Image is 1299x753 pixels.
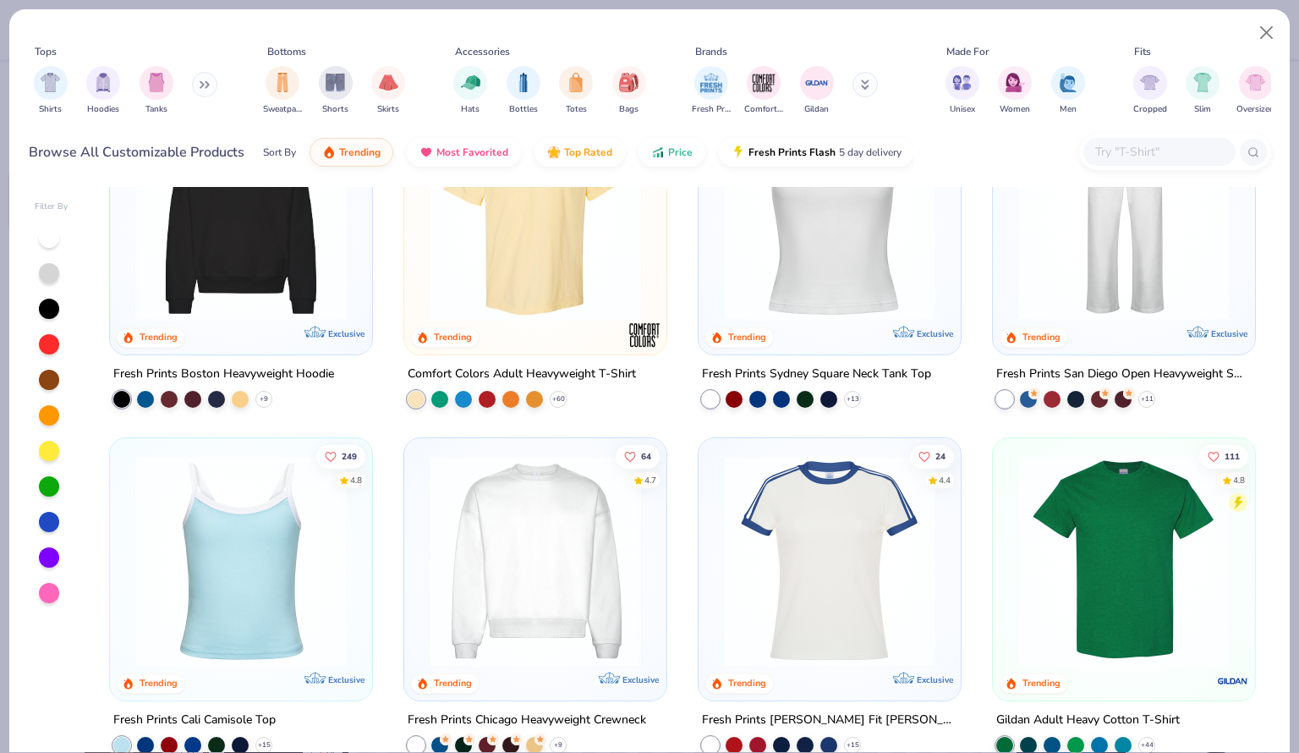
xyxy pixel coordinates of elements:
[328,327,364,338] span: Exclusive
[147,73,166,92] img: Tanks Image
[715,109,944,321] img: 94a2aa95-cd2b-4983-969b-ecd512716e9a
[273,73,292,92] img: Sweatpants Image
[1140,739,1153,750] span: + 44
[1134,44,1151,59] div: Fits
[846,393,858,404] span: + 13
[732,146,745,159] img: flash.gif
[113,709,276,730] div: Fresh Prints Cali Camisole Top
[94,73,112,92] img: Hoodies Image
[371,66,405,116] div: filter for Skirts
[1133,103,1167,116] span: Cropped
[267,44,306,59] div: Bottoms
[692,66,731,116] div: filter for Fresh Prints
[950,103,975,116] span: Unisex
[145,103,167,116] span: Tanks
[29,142,244,162] div: Browse All Customizable Products
[702,709,957,730] div: Fresh Prints [PERSON_NAME] Fit [PERSON_NAME] Shirt with Stripes
[34,66,68,116] div: filter for Shirts
[1236,66,1274,116] div: filter for Oversized
[86,66,120,116] div: filter for Hoodies
[1246,73,1265,92] img: Oversized Image
[35,44,57,59] div: Tops
[453,66,487,116] button: filter button
[351,474,363,486] div: 4.8
[1059,73,1077,92] img: Men Image
[1210,327,1247,338] span: Exclusive
[998,66,1032,116] button: filter button
[804,103,829,116] span: Gildan
[695,44,727,59] div: Brands
[839,143,902,162] span: 5 day delivery
[1051,66,1085,116] button: filter button
[509,103,538,116] span: Bottles
[461,73,480,92] img: Hats Image
[1006,73,1025,92] img: Women Image
[1233,474,1245,486] div: 4.8
[944,109,1172,321] img: 63ed7c8a-03b3-4701-9f69-be4b1adc9c5f
[612,66,646,116] div: filter for Bags
[140,66,173,116] div: filter for Tanks
[127,109,355,321] img: 91acfc32-fd48-4d6b-bdad-a4c1a30ac3fc
[379,73,398,92] img: Skirts Image
[1193,73,1212,92] img: Slim Image
[1000,103,1030,116] span: Women
[567,73,585,92] img: Totes Image
[547,146,561,159] img: TopRated.gif
[1215,663,1249,697] img: Gildan logo
[322,103,348,116] span: Shorts
[263,145,296,160] div: Sort By
[113,363,334,384] div: Fresh Prints Boston Heavyweight Hoodie
[339,146,381,159] span: Trending
[1199,444,1248,468] button: Like
[622,673,659,684] span: Exclusive
[935,452,945,460] span: 24
[408,363,636,384] div: Comfort Colors Adult Heavyweight T-Shirt
[1186,66,1220,116] div: filter for Slim
[612,66,646,116] button: filter button
[1010,454,1238,666] img: db319196-8705-402d-8b46-62aaa07ed94f
[917,327,953,338] span: Exclusive
[619,103,639,116] span: Bags
[715,454,944,666] img: e5540c4d-e74a-4e58-9a52-192fe86bec9f
[744,66,783,116] div: filter for Comfort Colors
[744,103,783,116] span: Comfort Colors
[554,739,562,750] span: + 9
[87,103,119,116] span: Hoodies
[319,66,353,116] button: filter button
[407,138,521,167] button: Most Favorited
[910,444,954,468] button: Like
[996,709,1180,730] div: Gildan Adult Heavy Cotton T-Shirt
[619,73,638,92] img: Bags Image
[744,66,783,116] button: filter button
[514,73,533,92] img: Bottles Image
[317,444,366,468] button: Like
[310,138,393,167] button: Trending
[1194,103,1211,116] span: Slim
[421,109,649,321] img: 029b8af0-80e6-406f-9fdc-fdf898547912
[1093,142,1224,162] input: Try "T-Shirt"
[260,393,268,404] span: + 9
[1236,66,1274,116] button: filter button
[263,103,302,116] span: Sweatpants
[751,70,776,96] img: Comfort Colors Image
[319,66,353,116] div: filter for Shorts
[946,44,989,59] div: Made For
[371,66,405,116] button: filter button
[939,474,951,486] div: 4.4
[408,709,646,730] div: Fresh Prints Chicago Heavyweight Crewneck
[800,66,834,116] button: filter button
[507,66,540,116] div: filter for Bottles
[1133,66,1167,116] div: filter for Cropped
[616,444,660,468] button: Like
[566,103,587,116] span: Totes
[552,393,565,404] span: + 60
[559,66,593,116] div: filter for Totes
[41,73,60,92] img: Shirts Image
[35,201,69,213] div: Filter By
[800,66,834,116] div: filter for Gildan
[699,70,724,96] img: Fresh Prints Image
[377,103,399,116] span: Skirts
[641,452,651,460] span: 64
[436,146,508,159] span: Most Favorited
[322,146,336,159] img: trending.gif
